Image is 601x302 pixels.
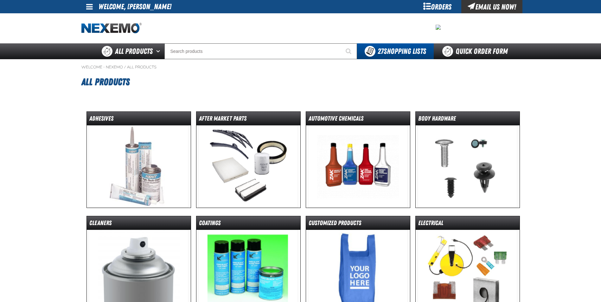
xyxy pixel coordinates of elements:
a: Quick Order Form [434,43,520,59]
img: 30f62db305f4ced946dbffb2f45f5249.jpeg [436,25,441,30]
img: Body Hardware [418,125,517,208]
dt: Automotive Chemicals [306,114,410,125]
dt: Coatings [196,219,300,230]
dt: Customized Products [306,219,410,230]
strong: 27 [378,47,384,56]
span: / [124,65,126,70]
dt: Electrical [416,219,520,230]
dt: Cleaners [87,219,191,230]
img: Adhesives [89,125,189,208]
h1: All Products [81,73,520,91]
img: After Market Parts [198,125,298,208]
a: Home [81,23,142,34]
span: All Products [115,46,153,57]
dt: After Market Parts [196,114,300,125]
a: Automotive Chemicals [306,111,410,208]
button: Start Searching [341,43,357,59]
a: Adhesives [86,111,191,208]
a: Welcome - Nexemo [81,65,123,70]
dt: Body Hardware [416,114,520,125]
img: Automotive Chemicals [308,125,408,208]
button: You have 27 Shopping Lists. Open to view details [357,43,434,59]
a: Body Hardware [415,111,520,208]
span: Shopping Lists [378,47,426,56]
button: Open All Products pages [154,43,164,59]
img: Nexemo logo [81,23,142,34]
nav: Breadcrumbs [81,65,520,70]
input: Search [164,43,357,59]
a: All Products [127,65,157,70]
a: After Market Parts [196,111,301,208]
dt: Adhesives [87,114,191,125]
